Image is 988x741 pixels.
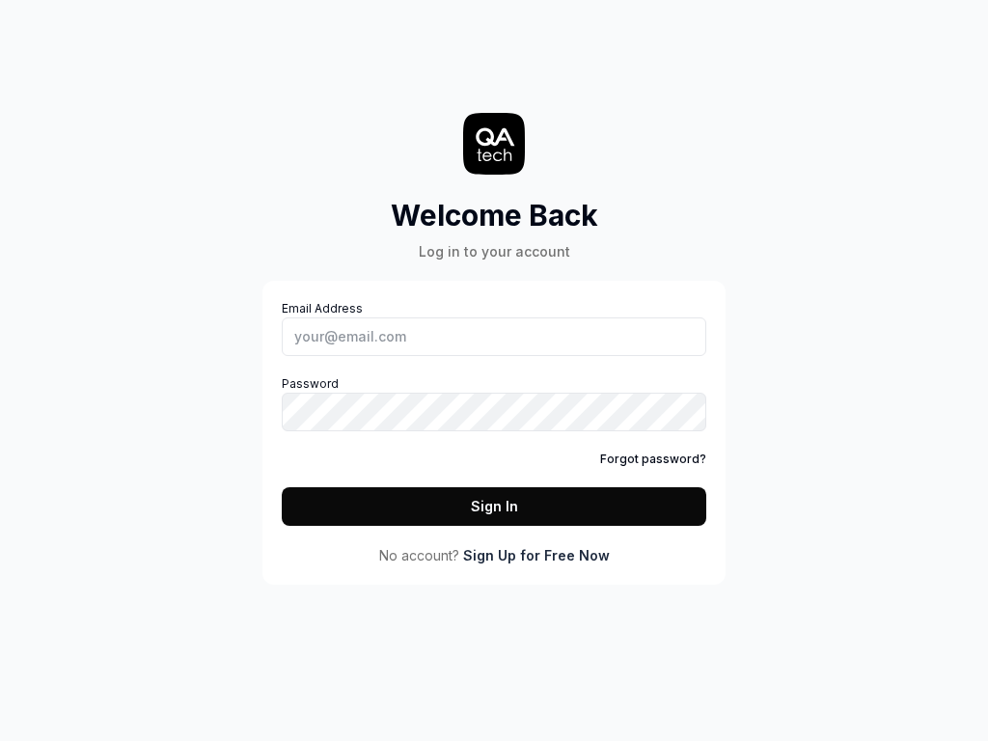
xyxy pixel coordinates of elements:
[391,241,598,261] div: Log in to your account
[391,194,598,237] h2: Welcome Back
[282,300,706,356] label: Email Address
[282,487,706,526] button: Sign In
[282,317,706,356] input: Email Address
[463,545,610,565] a: Sign Up for Free Now
[600,451,706,468] a: Forgot password?
[282,375,706,431] label: Password
[379,545,459,565] span: No account?
[282,393,706,431] input: Password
